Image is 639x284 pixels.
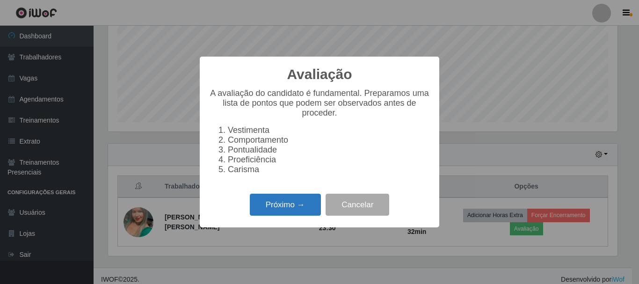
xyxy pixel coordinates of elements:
button: Cancelar [326,194,389,216]
li: Comportamento [228,135,430,145]
h2: Avaliação [287,66,352,83]
p: A avaliação do candidato é fundamental. Preparamos uma lista de pontos que podem ser observados a... [209,88,430,118]
li: Proeficiência [228,155,430,165]
li: Carisma [228,165,430,175]
li: Pontualidade [228,145,430,155]
button: Próximo → [250,194,321,216]
li: Vestimenta [228,125,430,135]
